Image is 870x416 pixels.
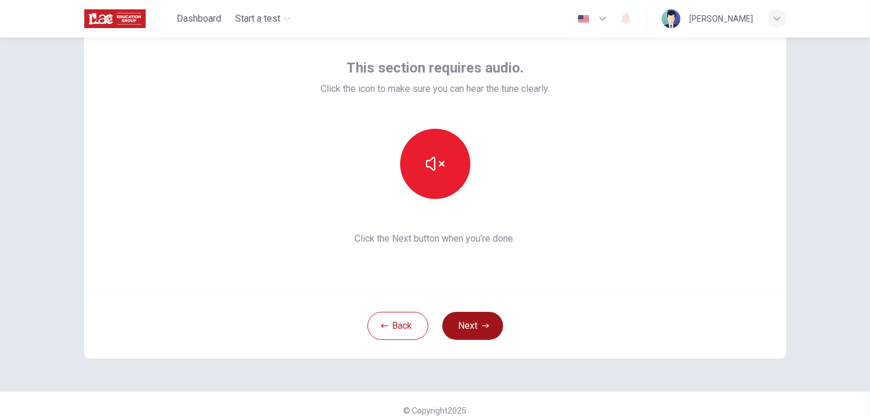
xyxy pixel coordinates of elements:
button: Start a test [231,8,295,29]
span: Dashboard [177,12,221,26]
img: en [576,15,591,23]
span: Start a test [235,12,280,26]
span: Click the icon to make sure you can hear the tune clearly. [321,82,549,96]
img: Profile picture [662,9,680,28]
button: Dashboard [172,8,226,29]
span: This section requires audio. [346,59,524,77]
span: Click the Next button when you’re done. [321,232,549,246]
span: © Copyright 2025 [404,406,467,415]
button: Next [442,312,503,340]
div: [PERSON_NAME] [690,12,754,26]
a: ILAC logo [84,7,173,30]
button: Back [367,312,428,340]
img: ILAC logo [84,7,146,30]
